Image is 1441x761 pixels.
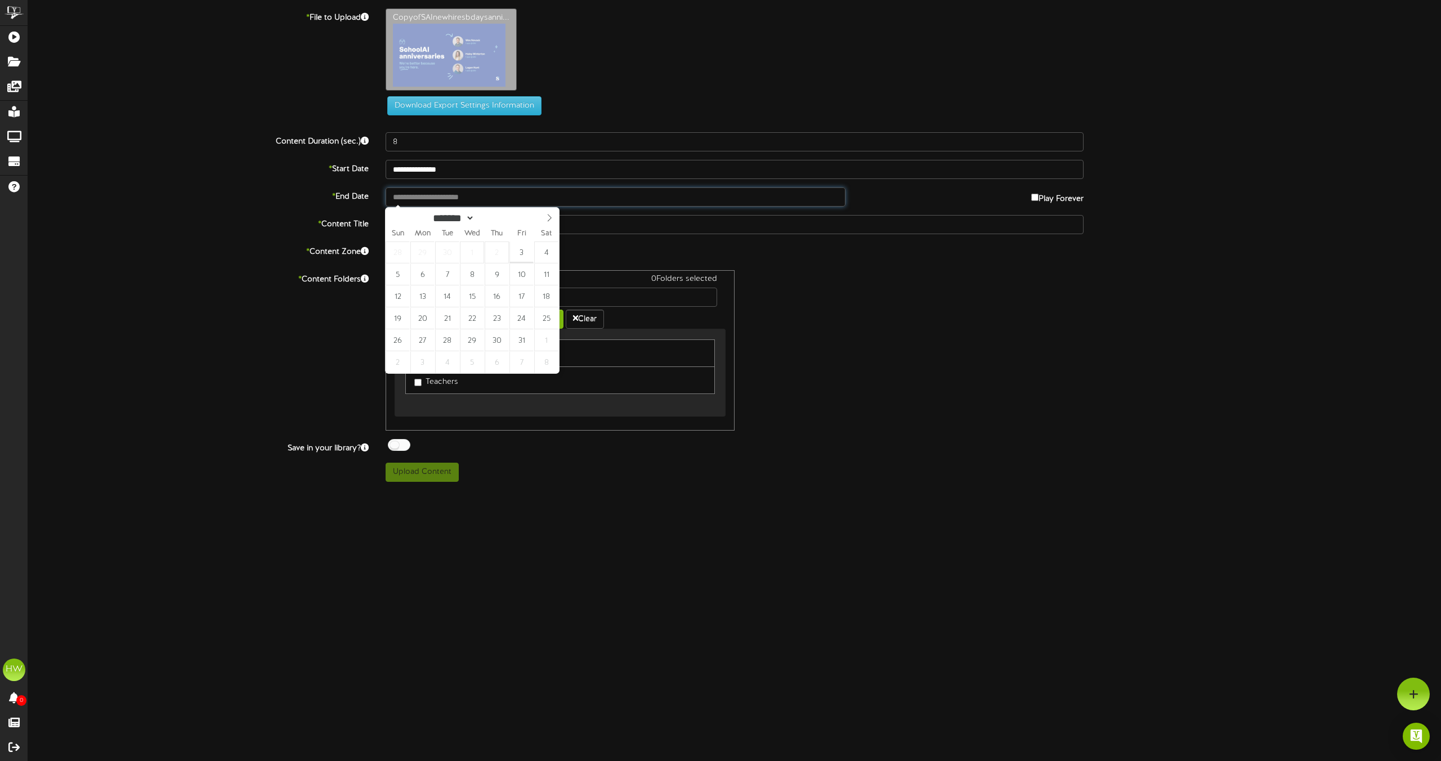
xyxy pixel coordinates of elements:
button: Clear [566,310,604,329]
span: October 21, 2025 [435,307,459,329]
span: October 29, 2025 [460,329,484,351]
span: October 12, 2025 [386,285,410,307]
div: HW [3,659,25,681]
span: October 7, 2025 [435,263,459,285]
label: End Date [20,187,377,203]
span: October 28, 2025 [435,329,459,351]
a: Download Export Settings Information [382,102,542,110]
label: Play Forever [1031,187,1084,205]
label: Content Zone [20,243,377,258]
label: File to Upload [20,8,377,24]
span: October 2, 2025 [485,241,509,263]
span: October 24, 2025 [509,307,534,329]
button: Upload Content [386,463,459,482]
span: October 25, 2025 [534,307,558,329]
span: October 18, 2025 [534,285,558,307]
span: October 22, 2025 [460,307,484,329]
span: October 9, 2025 [485,263,509,285]
span: October 8, 2025 [460,263,484,285]
span: Sat [534,230,559,238]
span: Wed [460,230,485,238]
span: Thu [485,230,509,238]
span: October 27, 2025 [410,329,435,351]
label: Teachers [414,373,458,388]
span: October 15, 2025 [460,285,484,307]
button: Download Export Settings Information [387,96,542,115]
span: Mon [410,230,435,238]
span: October 5, 2025 [386,263,410,285]
span: September 28, 2025 [386,241,410,263]
span: November 1, 2025 [534,329,558,351]
span: October 16, 2025 [485,285,509,307]
span: September 29, 2025 [410,241,435,263]
span: October 17, 2025 [509,285,534,307]
div: Open Intercom Messenger [1403,723,1430,750]
input: Teachers [414,379,422,386]
span: Fri [509,230,534,238]
span: October 30, 2025 [485,329,509,351]
span: November 6, 2025 [485,351,509,373]
span: Tue [435,230,460,238]
span: November 4, 2025 [435,351,459,373]
input: Play Forever [1031,194,1039,201]
span: September 30, 2025 [435,241,459,263]
span: October 20, 2025 [410,307,435,329]
input: Title of this Content [386,215,1084,234]
input: -- Search -- [403,288,717,307]
label: Save in your library? [20,439,377,454]
input: Year [475,212,515,224]
span: November 8, 2025 [534,351,558,373]
span: October 19, 2025 [386,307,410,329]
span: October 26, 2025 [386,329,410,351]
span: 0 [16,695,26,706]
span: October 31, 2025 [509,329,534,351]
label: Content Duration (sec.) [20,132,377,147]
label: Content Title [20,215,377,230]
span: Sun [386,230,410,238]
span: October 3, 2025 [509,241,534,263]
span: November 7, 2025 [509,351,534,373]
label: Content Folders [20,270,377,285]
span: October 13, 2025 [410,285,435,307]
label: Start Date [20,160,377,175]
span: October 11, 2025 [534,263,558,285]
span: October 14, 2025 [435,285,459,307]
span: October 10, 2025 [509,263,534,285]
span: October 1, 2025 [460,241,484,263]
span: November 3, 2025 [410,351,435,373]
span: October 23, 2025 [485,307,509,329]
span: October 4, 2025 [534,241,558,263]
span: October 6, 2025 [410,263,435,285]
span: November 2, 2025 [386,351,410,373]
span: November 5, 2025 [460,351,484,373]
div: 0 Folders selected [395,274,726,288]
